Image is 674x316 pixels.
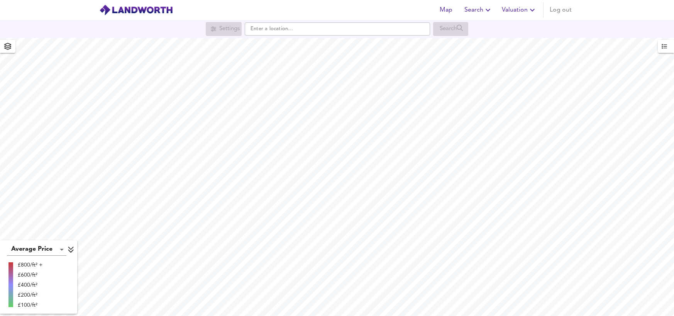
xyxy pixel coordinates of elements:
[18,261,42,269] div: £800/ft² +
[461,2,496,18] button: Search
[550,5,572,15] span: Log out
[502,5,537,15] span: Valuation
[18,291,42,299] div: £200/ft²
[437,5,455,15] span: Map
[245,22,430,36] input: Enter a location...
[18,281,42,289] div: £400/ft²
[7,243,66,256] div: Average Price
[434,2,458,18] button: Map
[464,5,493,15] span: Search
[206,22,242,36] div: Search for a location first or explore the map
[18,301,42,309] div: £100/ft²
[433,22,468,36] div: Search for a location first or explore the map
[499,2,540,18] button: Valuation
[547,2,575,18] button: Log out
[99,4,173,16] img: logo
[18,271,42,279] div: £600/ft²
